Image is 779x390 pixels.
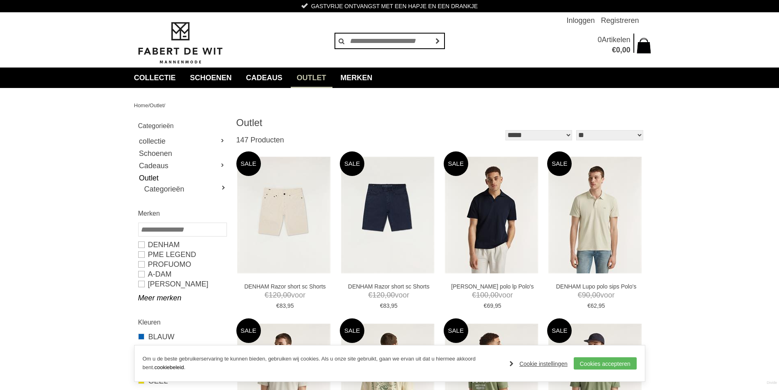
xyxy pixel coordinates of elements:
[582,291,590,299] span: 90
[334,68,379,88] a: Merken
[150,102,164,108] a: Outlet
[578,291,582,299] span: €
[138,121,226,131] h2: Categorieën
[574,357,637,370] a: Cookies accepteren
[138,208,226,219] h2: Merken
[154,364,184,370] a: cookiebeleid
[138,135,226,147] a: collectie
[286,302,287,309] span: ,
[240,290,330,300] span: voor
[291,68,332,88] a: Outlet
[281,291,283,299] span: ,
[138,317,226,327] h2: Kleuren
[138,279,226,289] a: [PERSON_NAME]
[236,136,284,144] span: 147 Producten
[143,355,502,372] p: Om u de beste gebruikerservaring te kunnen bieden, gebruiken wij cookies. Als u onze site gebruik...
[488,291,490,299] span: ,
[590,302,597,309] span: 62
[184,68,238,88] a: Schoenen
[134,102,148,108] a: Home
[447,283,537,290] a: [PERSON_NAME] polo lp Polo's
[344,290,434,300] span: voor
[276,302,280,309] span: €
[138,259,226,269] a: PROFUOMO
[616,46,620,54] span: 0
[287,302,294,309] span: 95
[597,36,602,44] span: 0
[590,291,592,299] span: ,
[138,147,226,160] a: Schoenen
[128,68,182,88] a: collectie
[164,102,166,108] span: /
[612,46,616,54] span: €
[138,293,226,303] a: Meer merken
[148,102,150,108] span: /
[445,157,538,273] img: DENHAM Tony polo lp Polo's
[472,291,476,299] span: €
[236,117,441,129] h1: Outlet
[495,302,501,309] span: 95
[269,291,281,299] span: 120
[548,157,642,273] img: DENHAM Lupo polo sips Polo's
[602,36,630,44] span: Artikelen
[390,302,391,309] span: ,
[551,283,641,290] a: DENHAM Lupo polo sips Polo's
[138,172,226,184] a: Outlet
[490,291,498,299] span: 00
[588,302,591,309] span: €
[344,283,434,290] a: DENHAM Razor short sc Shorts
[597,302,599,309] span: ,
[138,240,226,250] a: DENHAM
[620,46,622,54] span: ,
[493,302,495,309] span: ,
[240,68,289,88] a: Cadeaus
[283,291,291,299] span: 00
[138,331,226,342] a: BLAUW
[387,291,395,299] span: 00
[391,302,397,309] span: 95
[487,302,494,309] span: 69
[279,302,286,309] span: 83
[510,358,568,370] a: Cookie instellingen
[380,302,383,309] span: €
[237,157,330,273] img: DENHAM Razor short sc Shorts
[385,291,387,299] span: ,
[138,250,226,259] a: PME LEGEND
[134,21,226,65] img: Fabert de Wit
[592,291,600,299] span: 00
[373,291,385,299] span: 120
[622,46,630,54] span: 00
[341,157,434,273] img: DENHAM Razor short sc Shorts
[551,290,641,300] span: voor
[265,291,269,299] span: €
[601,12,639,29] a: Registreren
[240,283,330,290] a: DENHAM Razor short sc Shorts
[138,160,226,172] a: Cadeaus
[144,184,226,194] a: Categorieën
[599,302,605,309] span: 95
[383,302,390,309] span: 83
[476,291,488,299] span: 100
[368,291,373,299] span: €
[767,378,777,388] a: Divide
[138,269,226,279] a: A-DAM
[484,302,487,309] span: €
[566,12,595,29] a: Inloggen
[447,290,537,300] span: voor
